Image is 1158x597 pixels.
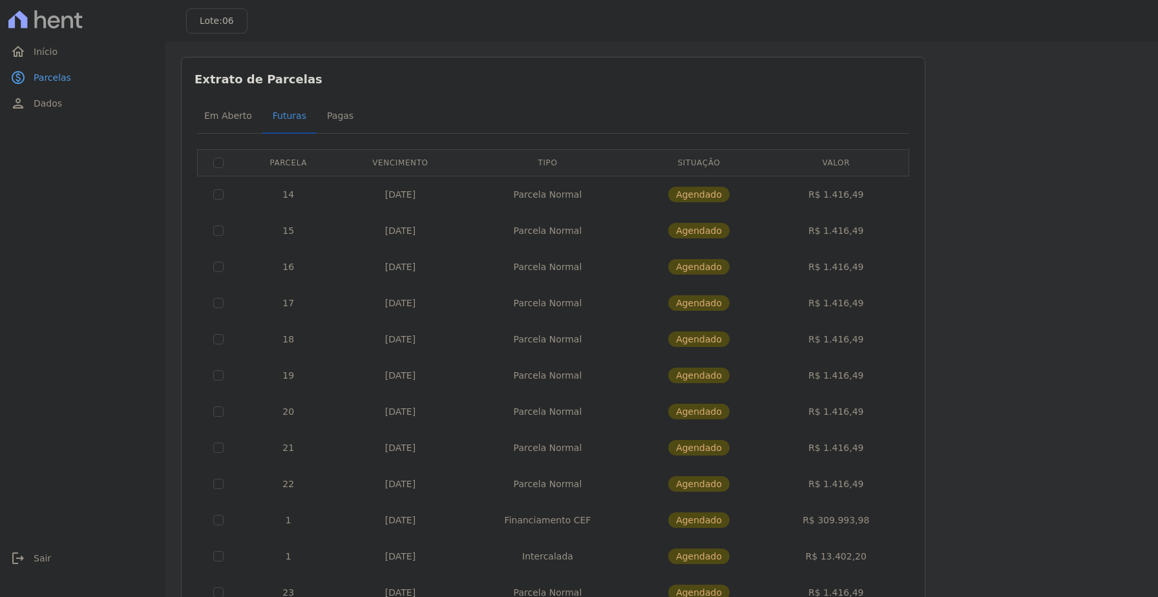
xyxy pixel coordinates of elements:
[668,476,730,492] span: Agendado
[239,321,338,357] td: 18
[668,549,730,564] span: Agendado
[239,466,338,502] td: 22
[668,368,730,383] span: Agendado
[5,90,160,116] a: personDados
[10,96,26,111] i: person
[196,103,260,129] span: Em Aberto
[222,16,234,26] span: 06
[34,97,62,110] span: Dados
[338,321,463,357] td: [DATE]
[5,39,160,65] a: homeInício
[10,550,26,566] i: logout
[668,440,730,456] span: Agendado
[10,44,26,59] i: home
[5,545,160,571] a: logoutSair
[463,430,632,466] td: Parcela Normal
[766,285,907,321] td: R$ 1.416,49
[338,393,463,430] td: [DATE]
[262,100,317,134] a: Futuras
[34,71,71,84] span: Parcelas
[239,213,338,249] td: 15
[34,552,51,565] span: Sair
[668,512,730,528] span: Agendado
[668,295,730,311] span: Agendado
[338,466,463,502] td: [DATE]
[239,149,338,176] th: Parcela
[317,100,364,134] a: Pagas
[463,357,632,393] td: Parcela Normal
[766,393,907,430] td: R$ 1.416,49
[338,285,463,321] td: [DATE]
[766,357,907,393] td: R$ 1.416,49
[463,249,632,285] td: Parcela Normal
[239,393,338,430] td: 20
[200,14,234,28] h3: Lote:
[463,466,632,502] td: Parcela Normal
[239,176,338,213] td: 14
[239,502,338,538] td: 1
[239,249,338,285] td: 16
[265,103,314,129] span: Futuras
[766,502,907,538] td: R$ 309.993,98
[668,223,730,238] span: Agendado
[766,430,907,466] td: R$ 1.416,49
[633,149,766,176] th: Situação
[766,213,907,249] td: R$ 1.416,49
[668,331,730,347] span: Agendado
[668,259,730,275] span: Agendado
[463,149,632,176] th: Tipo
[766,149,907,176] th: Valor
[766,249,907,285] td: R$ 1.416,49
[319,103,361,129] span: Pagas
[195,70,912,88] h3: Extrato de Parcelas
[5,65,160,90] a: paidParcelas
[766,466,907,502] td: R$ 1.416,49
[668,187,730,202] span: Agendado
[338,149,463,176] th: Vencimento
[10,70,26,85] i: paid
[463,176,632,213] td: Parcela Normal
[766,176,907,213] td: R$ 1.416,49
[239,538,338,574] td: 1
[239,430,338,466] td: 21
[34,45,58,58] span: Início
[239,285,338,321] td: 17
[239,357,338,393] td: 19
[194,100,262,134] a: Em Aberto
[463,213,632,249] td: Parcela Normal
[338,430,463,466] td: [DATE]
[338,502,463,538] td: [DATE]
[338,357,463,393] td: [DATE]
[338,538,463,574] td: [DATE]
[668,404,730,419] span: Agendado
[338,249,463,285] td: [DATE]
[338,176,463,213] td: [DATE]
[766,538,907,574] td: R$ 13.402,20
[463,502,632,538] td: Financiamento CEF
[338,213,463,249] td: [DATE]
[463,285,632,321] td: Parcela Normal
[463,538,632,574] td: Intercalada
[463,393,632,430] td: Parcela Normal
[766,321,907,357] td: R$ 1.416,49
[463,321,632,357] td: Parcela Normal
